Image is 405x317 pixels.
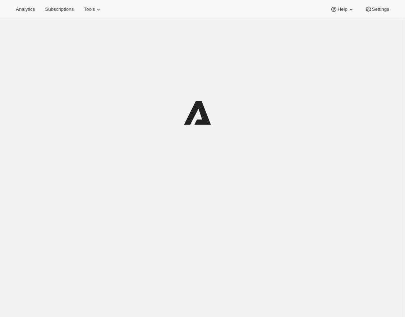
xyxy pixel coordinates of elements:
span: Analytics [16,6,35,12]
button: Analytics [11,4,39,14]
span: Settings [372,6,389,12]
button: Help [326,4,359,14]
button: Subscriptions [41,4,78,14]
span: Tools [84,6,95,12]
button: Settings [360,4,394,14]
button: Tools [79,4,106,14]
span: Help [337,6,347,12]
span: Subscriptions [45,6,74,12]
